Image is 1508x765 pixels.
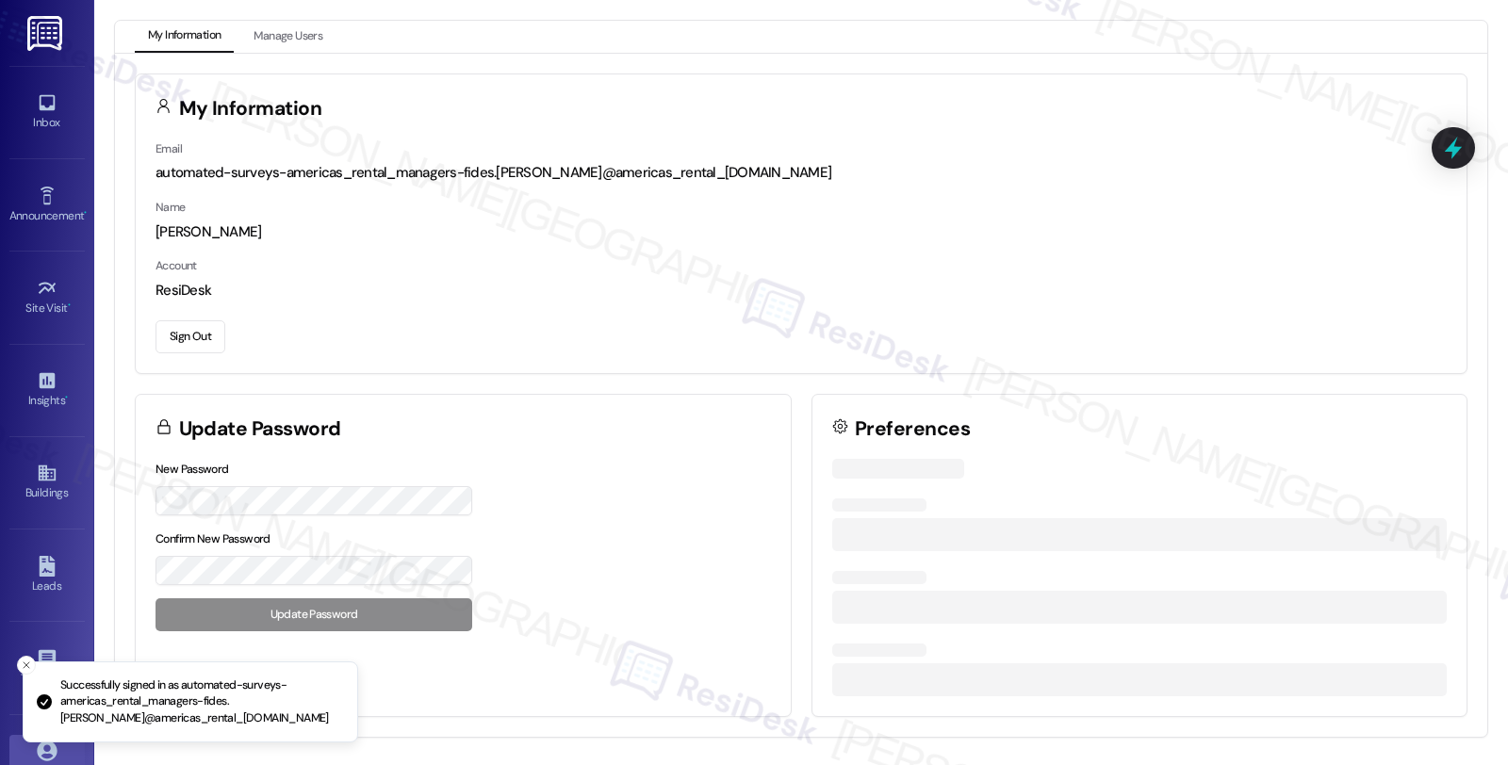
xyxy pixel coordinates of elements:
a: Inbox [9,87,85,138]
p: Successfully signed in as automated-surveys-americas_rental_managers-fides.[PERSON_NAME]@americas... [60,677,342,727]
button: Manage Users [240,21,336,53]
div: ResiDesk [156,281,1447,301]
label: Confirm New Password [156,531,270,546]
button: Sign Out [156,320,225,353]
span: • [68,299,71,312]
label: New Password [156,462,229,477]
h3: My Information [179,99,322,119]
a: Leads [9,550,85,601]
a: Site Visit • [9,272,85,323]
a: Templates • [9,643,85,693]
label: Account [156,258,197,273]
img: ResiDesk Logo [27,16,66,51]
button: My Information [135,21,234,53]
span: • [65,391,68,404]
button: Close toast [17,656,36,675]
a: Buildings [9,457,85,508]
a: Insights • [9,365,85,415]
label: Name [156,200,186,215]
h3: Update Password [179,419,341,439]
span: • [84,206,87,220]
h3: Preferences [855,419,970,439]
div: automated-surveys-americas_rental_managers-fides.[PERSON_NAME]@americas_rental_[DOMAIN_NAME] [156,163,1447,183]
div: [PERSON_NAME] [156,222,1447,242]
label: Email [156,141,182,156]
